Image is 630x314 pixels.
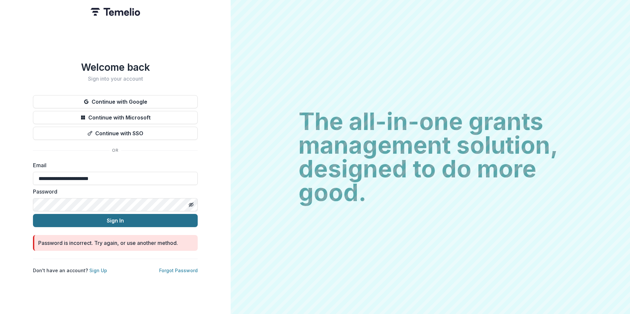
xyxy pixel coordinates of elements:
[33,127,198,140] button: Continue with SSO
[38,239,178,247] div: Password is incorrect. Try again, or use another method.
[33,188,194,196] label: Password
[33,61,198,73] h1: Welcome back
[33,111,198,124] button: Continue with Microsoft
[33,161,194,169] label: Email
[33,214,198,227] button: Sign In
[89,268,107,273] a: Sign Up
[33,76,198,82] h2: Sign into your account
[91,8,140,16] img: Temelio
[159,268,198,273] a: Forgot Password
[33,267,107,274] p: Don't have an account?
[33,95,198,108] button: Continue with Google
[186,199,196,210] button: Toggle password visibility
